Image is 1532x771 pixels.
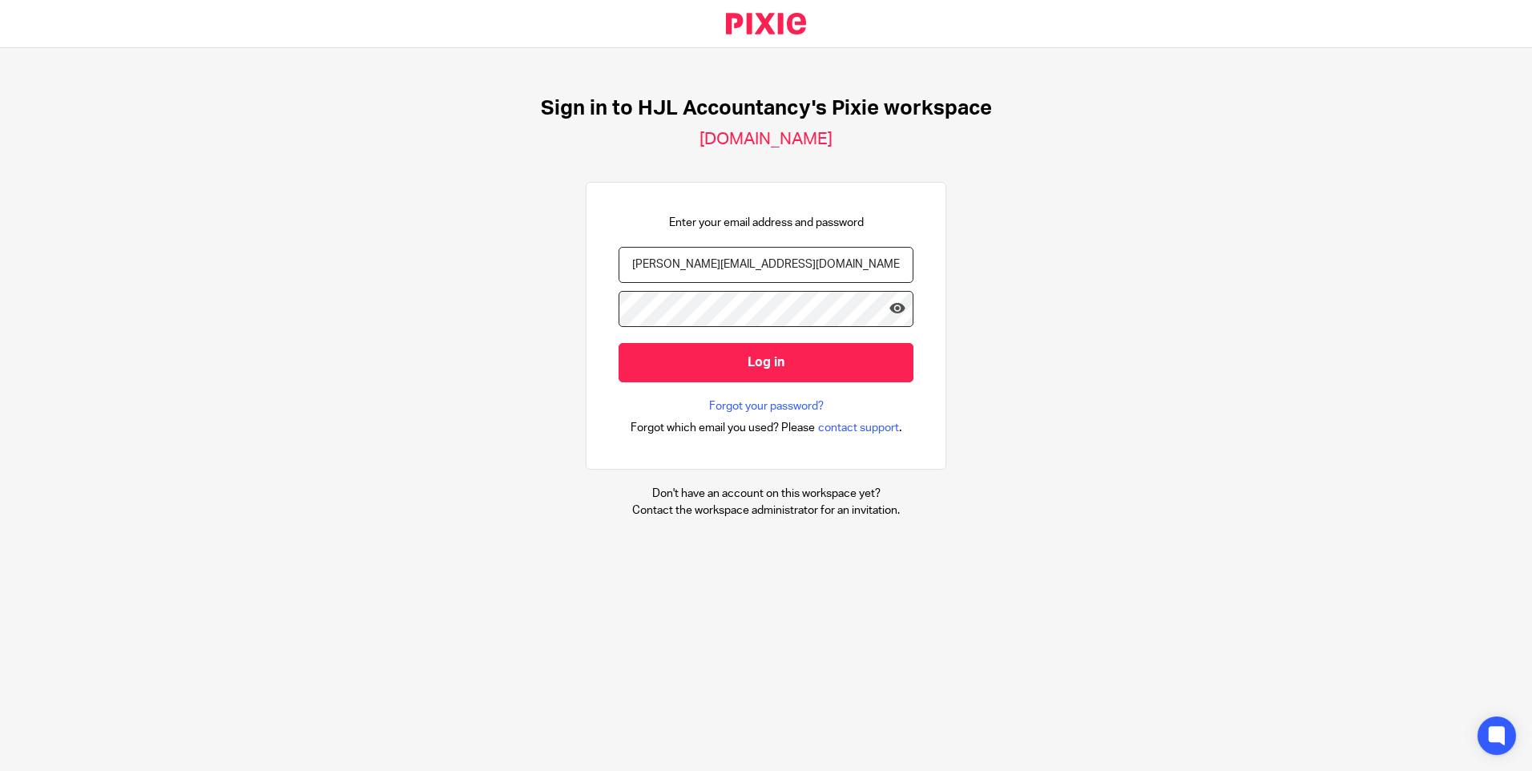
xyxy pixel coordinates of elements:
span: contact support [818,420,899,436]
p: Contact the workspace administrator for an invitation. [632,503,900,519]
p: Enter your email address and password [669,215,864,231]
div: . [631,418,902,437]
span: Forgot which email you used? Please [631,420,815,436]
a: Forgot your password? [709,398,824,414]
h1: Sign in to HJL Accountancy's Pixie workspace [541,96,992,121]
p: Don't have an account on this workspace yet? [632,486,900,502]
h2: [DOMAIN_NAME] [699,129,833,150]
input: Log in [619,343,913,382]
input: name@example.com [619,247,913,283]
